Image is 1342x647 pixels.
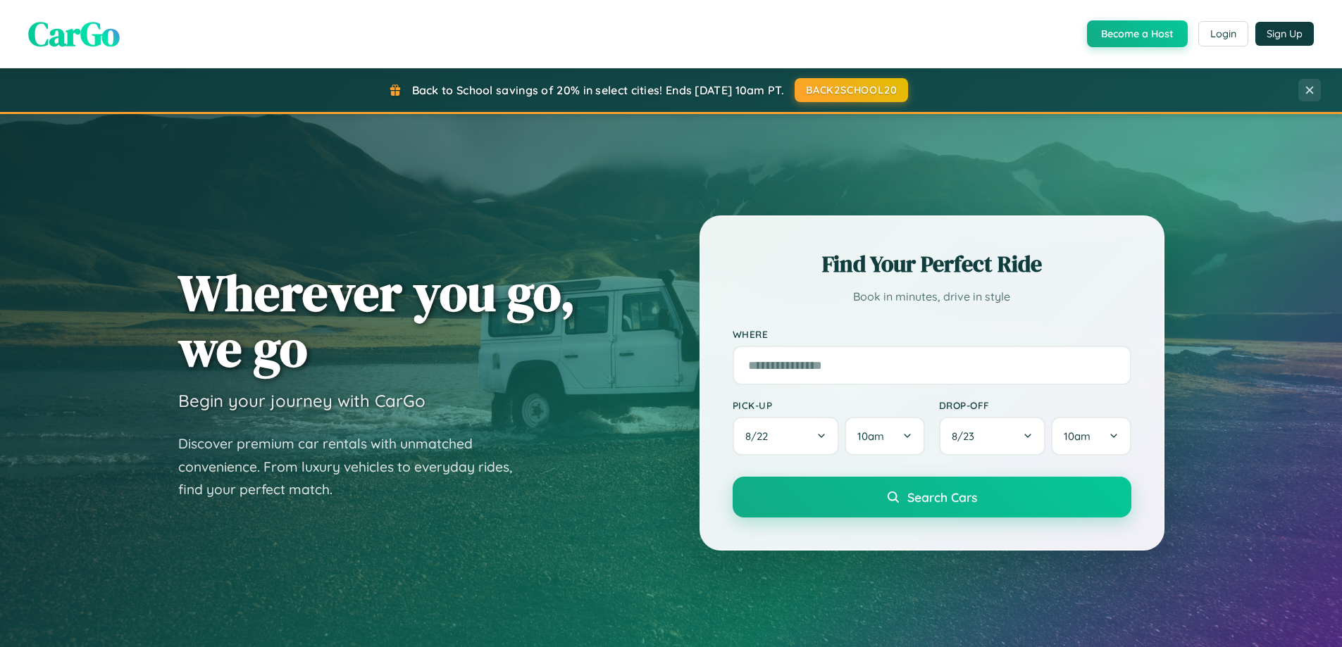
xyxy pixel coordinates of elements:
h1: Wherever you go, we go [178,265,576,376]
label: Where [733,328,1131,340]
span: 8 / 23 [952,429,981,443]
label: Drop-off [939,399,1131,411]
button: Login [1198,21,1248,46]
p: Discover premium car rentals with unmatched convenience. From luxury vehicles to everyday rides, ... [178,432,530,501]
span: Search Cars [907,489,977,505]
label: Pick-up [733,399,925,411]
span: 10am [857,429,884,443]
button: 10am [1051,417,1131,456]
button: 10am [845,417,924,456]
button: 8/22 [733,417,840,456]
h2: Find Your Perfect Ride [733,249,1131,279]
button: BACK2SCHOOL20 [795,78,908,102]
span: CarGo [28,11,120,57]
button: Search Cars [733,477,1131,517]
span: 10am [1064,429,1091,443]
button: Sign Up [1255,22,1314,46]
h3: Begin your journey with CarGo [178,390,425,411]
button: Become a Host [1087,20,1188,47]
button: 8/23 [939,417,1046,456]
span: 8 / 22 [745,429,775,443]
p: Book in minutes, drive in style [733,287,1131,307]
span: Back to School savings of 20% in select cities! Ends [DATE] 10am PT. [412,83,784,97]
